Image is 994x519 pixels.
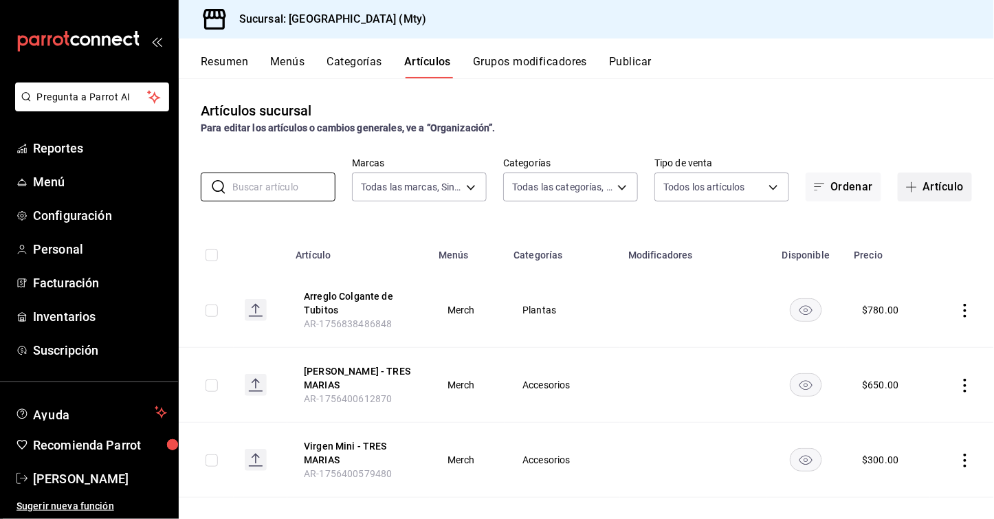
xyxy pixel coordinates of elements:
[33,139,167,157] span: Reportes
[33,341,167,360] span: Suscripción
[304,468,392,479] span: AR-1756400579480
[846,229,931,273] th: Precio
[201,55,248,78] button: Resumen
[33,240,167,258] span: Personal
[151,36,162,47] button: open_drawer_menu
[790,373,822,397] button: availability-product
[958,379,972,393] button: actions
[304,364,414,392] button: edit-product-location
[228,11,426,27] h3: Sucursal: [GEOGRAPHIC_DATA] (Mty)
[505,229,620,273] th: Categorías
[304,439,414,467] button: edit-product-location
[512,180,612,194] span: Todas las categorías, Sin categoría
[304,289,414,317] button: edit-product-location
[287,229,430,273] th: Artículo
[270,55,305,78] button: Menús
[361,180,461,194] span: Todas las marcas, Sin marca
[766,229,846,273] th: Disponible
[863,378,899,392] div: $ 650.00
[201,55,994,78] div: navigation tabs
[609,55,652,78] button: Publicar
[430,229,505,273] th: Menús
[327,55,383,78] button: Categorías
[304,393,392,404] span: AR-1756400612870
[33,274,167,292] span: Facturación
[201,100,311,121] div: Artículos sucursal
[37,90,148,104] span: Pregunta a Parrot AI
[863,303,899,317] div: $ 780.00
[522,305,603,315] span: Plantas
[232,173,335,201] input: Buscar artículo
[304,318,392,329] span: AR-1756838486848
[201,122,496,133] strong: Para editar los artículos o cambios generales, ve a “Organización”.
[448,380,488,390] span: Merch
[863,453,899,467] div: $ 300.00
[790,448,822,472] button: availability-product
[33,173,167,191] span: Menú
[958,454,972,467] button: actions
[473,55,587,78] button: Grupos modificadores
[33,470,167,488] span: [PERSON_NAME]
[33,307,167,326] span: Inventarios
[404,55,451,78] button: Artículos
[33,436,167,454] span: Recomienda Parrot
[958,304,972,318] button: actions
[10,100,169,114] a: Pregunta a Parrot AI
[654,159,789,168] label: Tipo de venta
[33,206,167,225] span: Configuración
[522,380,603,390] span: Accesorios
[790,298,822,322] button: availability-product
[898,173,972,201] button: Artículo
[16,499,167,514] span: Sugerir nueva función
[15,82,169,111] button: Pregunta a Parrot AI
[503,159,638,168] label: Categorías
[33,404,149,421] span: Ayuda
[448,455,488,465] span: Merch
[522,455,603,465] span: Accesorios
[448,305,488,315] span: Merch
[352,159,487,168] label: Marcas
[663,180,745,194] span: Todos los artículos
[806,173,881,201] button: Ordenar
[620,229,766,273] th: Modificadores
